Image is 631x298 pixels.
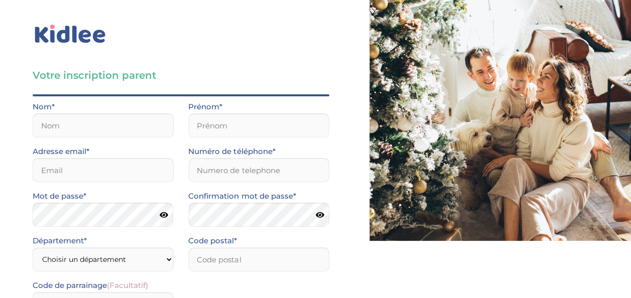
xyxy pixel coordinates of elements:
h3: Votre inscription parent [33,68,329,82]
label: Numéro de téléphone* [188,145,275,158]
label: Code de parrainage [33,279,148,292]
span: (Facultatif) [107,280,148,290]
label: Confirmation mot de passe* [188,190,296,203]
input: Nom [33,113,173,137]
label: Code postal* [188,234,237,247]
img: logo_kidlee_bleu [33,23,108,46]
input: Email [33,158,173,182]
input: Numero de telephone [188,158,329,182]
label: Département* [33,234,87,247]
label: Mot de passe* [33,190,86,203]
label: Prénom* [188,100,222,113]
input: Prénom [188,113,329,137]
input: Code postal [188,247,329,271]
label: Adresse email* [33,145,89,158]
